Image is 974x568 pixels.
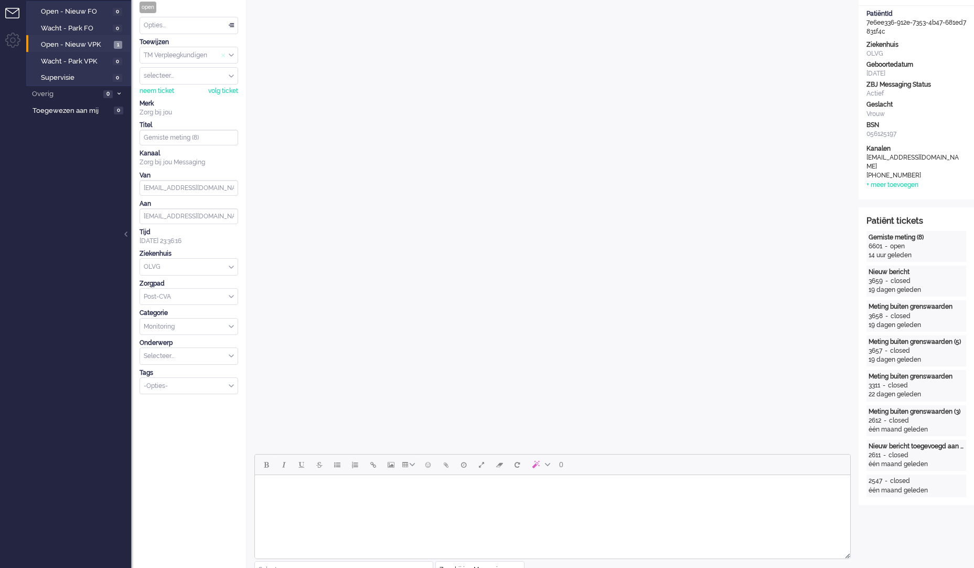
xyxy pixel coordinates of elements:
[890,477,910,486] div: closed
[869,321,964,330] div: 19 dagen geleden
[869,277,883,286] div: 3659
[869,416,881,425] div: 2612
[257,456,275,474] button: Bold
[140,309,238,318] div: Categorie
[866,80,966,89] div: ZBJ Messaging Status
[866,110,966,119] div: Vrouw
[889,416,909,425] div: closed
[883,277,891,286] div: -
[140,199,238,208] div: Aan
[869,355,964,364] div: 19 dagen geleden
[30,55,130,67] a: Wacht - Park VPK 0
[869,381,880,390] div: 3311
[866,49,966,58] div: OLVG
[140,108,238,117] div: Zorg bij jou
[866,69,966,78] div: [DATE]
[328,456,346,474] button: Bullet list
[140,2,156,13] div: open
[41,73,110,83] span: Supervisie
[554,456,568,474] button: 0
[400,456,419,474] button: Table
[882,242,890,251] div: -
[869,251,964,260] div: 14 uur geleden
[866,121,966,130] div: BSN
[41,40,111,50] span: Open - Nieuw VPK
[866,144,966,153] div: Kanalen
[866,181,918,190] div: + meer toevoegen
[866,60,966,69] div: Geboortedatum
[869,286,964,294] div: 19 dagen geleden
[33,106,111,116] span: Toegewezen aan mij
[888,381,908,390] div: closed
[869,346,882,355] div: 3657
[841,549,850,559] div: Resize
[890,242,905,251] div: open
[30,89,100,99] span: Overig
[869,425,964,434] div: één maand geleden
[891,312,911,321] div: closed
[508,456,526,474] button: Reset content
[140,99,238,108] div: Merk
[869,242,882,251] div: 6601
[880,381,888,390] div: -
[5,33,29,56] li: Admin menu
[140,228,238,237] div: Tijd
[866,40,966,49] div: Ziekenhuis
[869,302,964,311] div: Meting buiten grenswaarden
[869,338,964,346] div: Meting buiten grenswaarden (5)
[869,442,964,451] div: Nieuw bericht toegevoegd aan gesprek
[103,90,113,98] span: 0
[275,456,293,474] button: Italic
[113,58,122,66] span: 0
[866,100,966,109] div: Geslacht
[891,277,911,286] div: closed
[866,9,966,18] div: PatiëntId
[30,5,130,17] a: Open - Nieuw FO 0
[140,87,174,96] div: neem ticket
[419,456,437,474] button: Emoticons
[869,233,964,242] div: Gemiste meting (8)
[869,372,964,381] div: Meting buiten grenswaarden
[140,149,238,158] div: Kanaal
[866,215,966,227] div: Patiënt tickets
[311,456,328,474] button: Strikethrough
[859,9,974,36] div: 7e6ee336-912e-7353-4b47-681ed7831f4c
[255,475,850,549] iframe: Rich Text Area
[140,339,238,348] div: Onderwerp
[473,456,490,474] button: Fullscreen
[113,74,122,82] span: 0
[140,38,238,47] div: Toewijzen
[883,312,891,321] div: -
[140,121,238,130] div: Titel
[5,8,29,31] li: Tickets menu
[869,477,882,486] div: 2547
[437,456,455,474] button: Add attachment
[866,171,961,180] div: [PHONE_NUMBER]
[113,25,122,33] span: 0
[526,456,554,474] button: AI
[208,87,238,96] div: volg ticket
[882,346,890,355] div: -
[866,130,966,139] div: 056125197
[559,460,563,469] span: 0
[490,456,508,474] button: Clear formatting
[881,416,889,425] div: -
[140,171,238,180] div: Van
[382,456,400,474] button: Insert/edit image
[140,67,238,85] div: Assign User
[41,7,110,17] span: Open - Nieuw FO
[866,89,966,98] div: Actief
[140,369,238,377] div: Tags
[866,153,961,171] div: [EMAIL_ADDRESS][DOMAIN_NAME]
[869,390,964,399] div: 22 dagen geleden
[30,22,130,34] a: Wacht - Park FO 0
[114,41,122,49] span: 1
[140,158,238,167] div: Zorg bij jou Messaging
[455,456,473,474] button: Delay message
[41,24,110,34] span: Wacht - Park FO
[364,456,382,474] button: Insert/edit link
[140,279,238,288] div: Zorgpad
[30,104,131,116] a: Toegewezen aan mij 0
[881,451,889,460] div: -
[113,8,122,16] span: 0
